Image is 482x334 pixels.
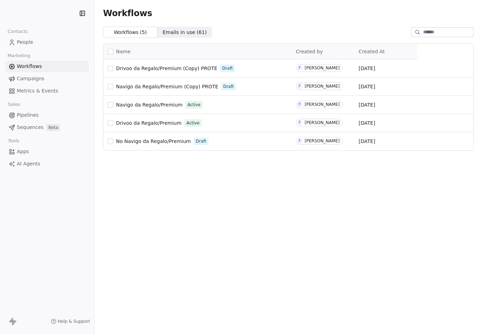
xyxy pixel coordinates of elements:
span: Help & Support [58,319,90,324]
span: Workflows [103,8,152,18]
a: People [6,36,89,48]
div: [PERSON_NAME] [305,84,340,89]
a: No Navigo da Regalo/Premium [116,138,191,145]
span: People [17,39,33,46]
a: Pipelines [6,109,89,121]
span: [DATE] [359,83,375,90]
span: Name [116,48,130,55]
span: [DATE] [359,101,375,108]
span: [DATE] [359,65,375,72]
a: Metrics & Events [6,85,89,97]
div: F [299,83,301,89]
span: Drivoo da Regalo/Premium [116,120,182,126]
div: F [299,138,301,144]
div: [PERSON_NAME] [305,66,340,70]
a: Drivoo da Regalo/Premium (Copy) PROTE [116,65,217,72]
span: Campaigns [17,75,44,82]
span: [DATE] [359,120,375,127]
span: Navigo da Regalo/Premium (Copy) PROTE [116,84,218,89]
span: Draft [196,138,206,144]
span: Contacts [5,26,31,37]
span: Navigo da Regalo/Premium [116,102,183,108]
a: Navigo da Regalo/Premium (Copy) PROTE [116,83,218,90]
a: Navigo da Regalo/Premium [116,101,183,108]
div: [PERSON_NAME] [305,120,340,125]
a: Campaigns [6,73,89,84]
span: AI Agents [17,160,40,168]
span: Sequences [17,124,43,131]
span: Active [186,120,199,126]
div: F [299,65,301,71]
span: Workflows [17,63,42,70]
span: Tools [5,136,22,146]
span: Beta [46,124,60,131]
a: Help & Support [51,319,90,324]
span: No Navigo da Regalo/Premium [116,138,191,144]
div: [PERSON_NAME] [305,138,340,143]
span: Created At [359,49,385,54]
div: F [299,120,301,125]
div: F [299,102,301,107]
a: Workflows [6,61,89,72]
span: Draft [223,83,234,90]
a: SequencesBeta [6,122,89,133]
span: Emails in use ( 61 ) [163,29,207,36]
a: Drivoo da Regalo/Premium [116,120,182,127]
span: [DATE] [359,138,375,145]
span: Pipelines [17,111,39,119]
span: Active [188,102,201,108]
span: Draft [222,65,233,71]
span: Created by [296,49,323,54]
span: Sales [5,99,23,110]
div: [PERSON_NAME] [305,102,340,107]
a: Apps [6,146,89,157]
span: Drivoo da Regalo/Premium (Copy) PROTE [116,66,217,71]
span: Marketing [5,50,33,61]
a: AI Agents [6,158,89,170]
span: Apps [17,148,29,155]
span: Metrics & Events [17,87,58,95]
